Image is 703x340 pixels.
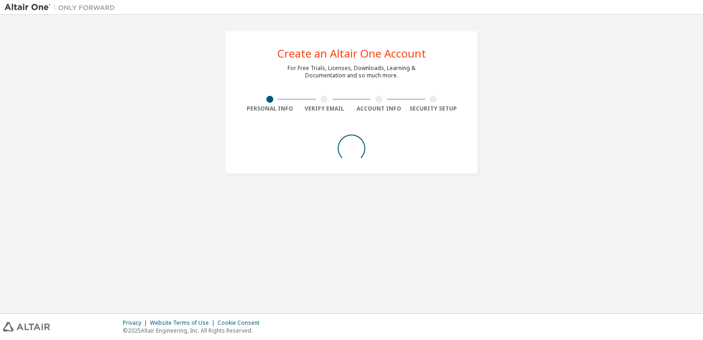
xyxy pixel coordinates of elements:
[288,64,415,79] div: For Free Trials, Licenses, Downloads, Learning & Documentation and so much more.
[242,105,297,112] div: Personal Info
[218,319,265,327] div: Cookie Consent
[5,3,120,12] img: Altair One
[123,327,265,334] p: © 2025 Altair Engineering, Inc. All Rights Reserved.
[277,48,426,59] div: Create an Altair One Account
[123,319,150,327] div: Privacy
[297,105,352,112] div: Verify Email
[406,105,461,112] div: Security Setup
[150,319,218,327] div: Website Terms of Use
[3,322,50,332] img: altair_logo.svg
[351,105,406,112] div: Account Info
